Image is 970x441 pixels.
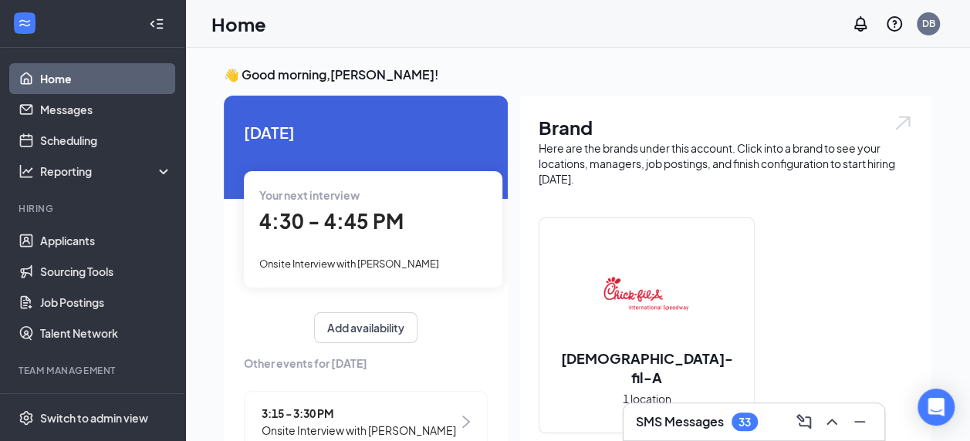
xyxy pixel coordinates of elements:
svg: WorkstreamLogo [17,15,32,31]
a: Talent Network [40,318,172,348]
span: Onsite Interview with [PERSON_NAME] [262,422,456,439]
a: Applicants [40,225,172,256]
button: ChevronUp [820,409,844,434]
div: Hiring [19,202,169,215]
a: Sourcing Tools [40,256,172,287]
svg: Analysis [19,163,34,179]
svg: Notifications [851,15,870,33]
a: Messages [40,94,172,125]
h3: 👋 Good morning, [PERSON_NAME] ! [224,66,931,83]
div: Reporting [40,163,173,179]
div: DB [922,17,935,30]
h1: Brand [539,114,913,140]
span: [DATE] [244,120,488,144]
span: 1 location [623,390,671,407]
svg: Minimize [850,412,869,431]
img: open.6027fd2a22e1237b5b06.svg [893,114,913,132]
span: Onsite Interview with [PERSON_NAME] [259,258,439,270]
div: Team Management [19,364,169,377]
span: 3:15 - 3:30 PM [262,405,456,422]
h2: [DEMOGRAPHIC_DATA]-fil-A [539,348,754,387]
svg: ChevronUp [823,412,841,431]
div: 33 [738,416,751,429]
svg: QuestionInfo [885,15,904,33]
div: Switch to admin view [40,410,148,426]
h1: Home [211,11,266,37]
img: Chick-fil-A [597,244,696,342]
svg: Settings [19,410,34,426]
span: 4:30 - 4:45 PM [259,208,404,234]
a: Job Postings [40,287,172,318]
h3: SMS Messages [636,413,724,430]
span: Other events for [DATE] [244,355,488,372]
svg: Collapse [149,16,164,32]
button: ComposeMessage [792,409,816,434]
button: Minimize [847,409,872,434]
span: Your next interview [259,188,360,202]
a: Scheduling [40,125,172,156]
button: Add availability [314,312,417,343]
svg: ComposeMessage [795,412,813,431]
div: Open Intercom Messenger [918,389,955,426]
a: Home [40,63,172,94]
div: Here are the brands under this account. Click into a brand to see your locations, managers, job p... [539,140,913,187]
